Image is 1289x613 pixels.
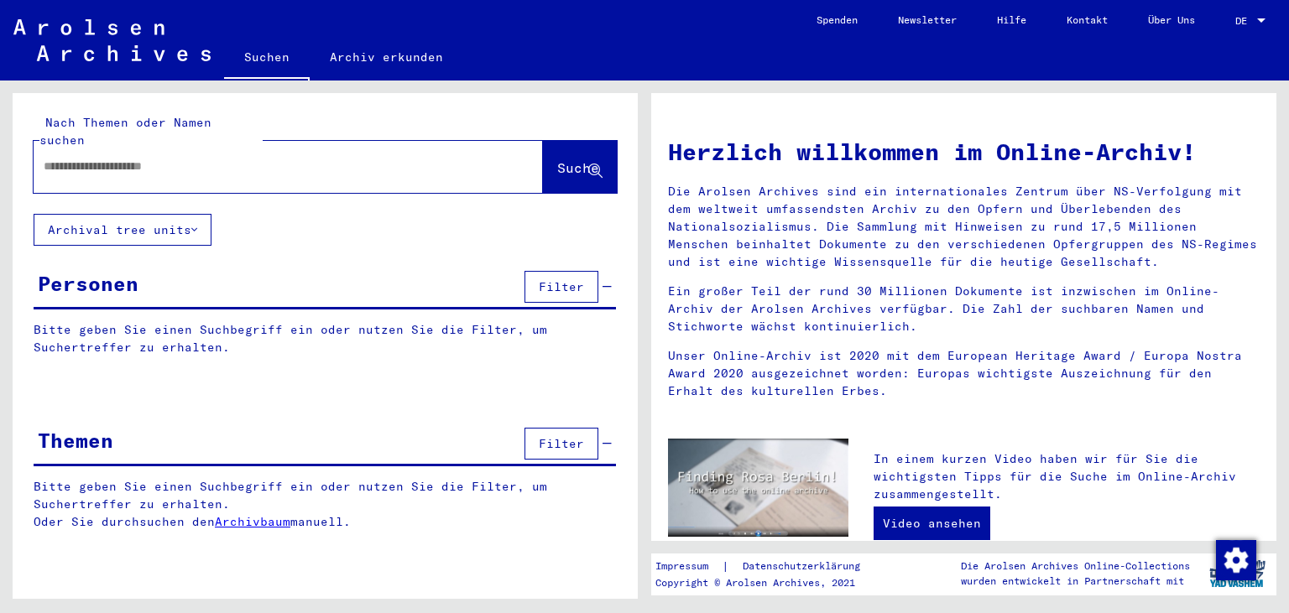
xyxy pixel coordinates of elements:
[224,37,310,81] a: Suchen
[874,450,1260,503] p: In einem kurzen Video haben wir für Sie die wichtigsten Tipps für die Suche im Online-Archiv zusa...
[34,321,616,356] p: Bitte geben Sie einen Suchbegriff ein oder nutzen Sie die Filter, um Suchertreffer zu erhalten.
[557,159,599,176] span: Suche
[310,37,463,77] a: Archiv erkunden
[1216,540,1256,580] img: Zustimmung ändern
[668,283,1260,335] p: Ein großer Teil der rund 30 Millionen Dokumente ist inzwischen im Online-Archiv der Arolsen Archi...
[1215,539,1255,579] div: Zustimmung ändern
[543,141,617,193] button: Suche
[961,558,1190,574] p: Die Arolsen Archives Online-Collections
[34,214,211,246] button: Archival tree units
[38,268,138,299] div: Personen
[874,507,990,540] a: Video ansehen
[729,558,880,575] a: Datenschutzerklärung
[668,439,848,537] img: video.jpg
[215,514,290,529] a: Archivbaum
[539,436,584,451] span: Filter
[1206,553,1269,595] img: yv_logo.png
[524,428,598,460] button: Filter
[655,558,722,575] a: Impressum
[961,574,1190,589] p: wurden entwickelt in Partnerschaft mit
[13,19,211,61] img: Arolsen_neg.svg
[539,279,584,294] span: Filter
[38,425,113,455] div: Themen
[668,134,1260,169] h1: Herzlich willkommen im Online-Archiv!
[655,575,880,590] p: Copyright © Arolsen Archives, 2021
[524,271,598,303] button: Filter
[1235,15,1254,27] span: DE
[39,115,211,148] mat-label: Nach Themen oder Namen suchen
[34,478,617,531] p: Bitte geben Sie einen Suchbegriff ein oder nutzen Sie die Filter, um Suchertreffer zu erhalten. O...
[668,347,1260,400] p: Unser Online-Archiv ist 2020 mit dem European Heritage Award / Europa Nostra Award 2020 ausgezeic...
[668,183,1260,271] p: Die Arolsen Archives sind ein internationales Zentrum über NS-Verfolgung mit dem weltweit umfasse...
[655,558,880,575] div: |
